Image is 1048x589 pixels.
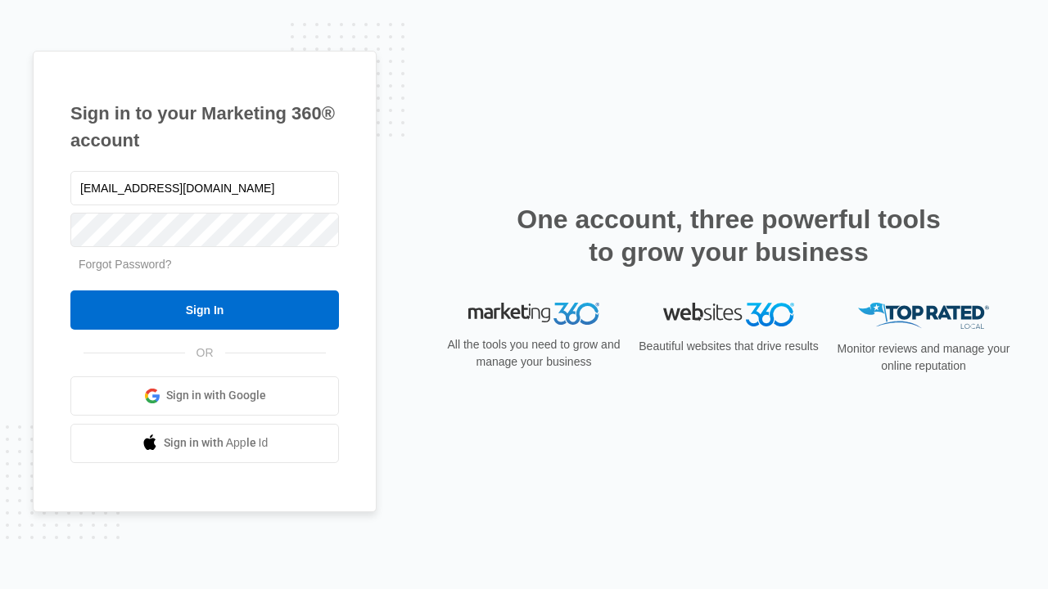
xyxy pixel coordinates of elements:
[164,434,269,452] span: Sign in with Apple Id
[858,303,989,330] img: Top Rated Local
[468,303,599,326] img: Marketing 360
[663,303,794,326] img: Websites 360
[70,290,339,330] input: Sign In
[832,340,1015,375] p: Monitor reviews and manage your online reputation
[79,258,172,271] a: Forgot Password?
[512,203,946,268] h2: One account, three powerful tools to grow your business
[185,344,225,362] span: OR
[70,424,339,463] a: Sign in with Apple Id
[166,387,266,404] span: Sign in with Google
[70,100,339,154] h1: Sign in to your Marketing 360® account
[442,336,626,371] p: All the tools you need to grow and manage your business
[637,338,820,355] p: Beautiful websites that drive results
[70,171,339,205] input: Email
[70,376,339,416] a: Sign in with Google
